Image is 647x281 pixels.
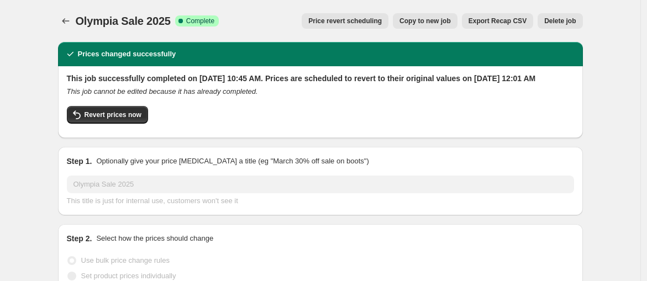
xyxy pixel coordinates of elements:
[308,17,382,25] span: Price revert scheduling
[58,13,73,29] button: Price change jobs
[186,17,214,25] span: Complete
[469,17,527,25] span: Export Recap CSV
[78,49,176,60] h2: Prices changed successfully
[544,17,576,25] span: Delete job
[67,197,238,205] span: This title is just for internal use, customers won't see it
[67,233,92,244] h2: Step 2.
[393,13,457,29] button: Copy to new job
[302,13,388,29] button: Price revert scheduling
[67,176,574,193] input: 30% off holiday sale
[96,156,369,167] p: Optionally give your price [MEDICAL_DATA] a title (eg "March 30% off sale on boots")
[538,13,582,29] button: Delete job
[462,13,533,29] button: Export Recap CSV
[96,233,213,244] p: Select how the prices should change
[76,15,171,27] span: Olympia Sale 2025
[67,106,148,124] button: Revert prices now
[81,256,170,264] span: Use bulk price change rules
[399,17,451,25] span: Copy to new job
[67,73,574,84] h2: This job successfully completed on [DATE] 10:45 AM. Prices are scheduled to revert to their origi...
[81,272,176,280] span: Set product prices individually
[85,110,141,119] span: Revert prices now
[67,156,92,167] h2: Step 1.
[67,87,258,96] i: This job cannot be edited because it has already completed.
